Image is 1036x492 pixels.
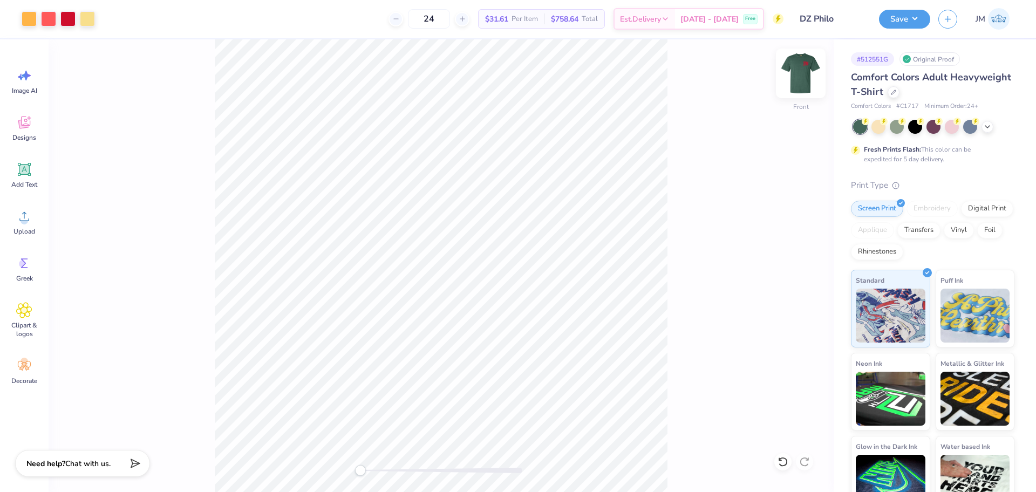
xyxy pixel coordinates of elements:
span: JM [976,13,985,25]
span: Designs [12,133,36,142]
img: Front [779,52,822,95]
span: Decorate [11,377,37,385]
span: Upload [13,227,35,236]
span: Clipart & logos [6,321,42,338]
span: $758.64 [551,13,578,25]
span: Neon Ink [856,358,882,369]
span: Glow in the Dark Ink [856,441,917,452]
div: Transfers [897,222,940,238]
span: Water based Ink [940,441,990,452]
img: Puff Ink [940,289,1010,343]
strong: Need help? [26,459,65,469]
img: Metallic & Glitter Ink [940,372,1010,426]
input: – – [408,9,450,29]
span: Minimum Order: 24 + [924,102,978,111]
span: Est. Delivery [620,13,661,25]
span: Image AI [12,86,37,95]
div: # 512551G [851,52,894,66]
span: Per Item [512,13,538,25]
div: Foil [977,222,1003,238]
span: Chat with us. [65,459,111,469]
span: Standard [856,275,884,286]
span: [DATE] - [DATE] [680,13,739,25]
span: Puff Ink [940,275,963,286]
div: Vinyl [944,222,974,238]
span: # C1717 [896,102,919,111]
div: Rhinestones [851,244,903,260]
div: Accessibility label [355,465,366,476]
span: Free [745,15,755,23]
div: Screen Print [851,201,903,217]
img: Standard [856,289,925,343]
div: Embroidery [906,201,958,217]
strong: Fresh Prints Flash: [864,145,921,154]
div: Print Type [851,179,1014,192]
span: Greek [16,274,33,283]
img: John Michael Binayas [988,8,1010,30]
a: JM [971,8,1014,30]
span: Total [582,13,598,25]
span: Add Text [11,180,37,189]
div: Original Proof [899,52,960,66]
img: Neon Ink [856,372,925,426]
div: Digital Print [961,201,1013,217]
input: Untitled Design [792,8,871,30]
div: Front [793,102,809,112]
span: Comfort Colors Adult Heavyweight T-Shirt [851,71,1011,98]
span: Comfort Colors [851,102,891,111]
div: This color can be expedited for 5 day delivery. [864,145,997,164]
button: Save [879,10,930,29]
span: Metallic & Glitter Ink [940,358,1004,369]
span: $31.61 [485,13,508,25]
div: Applique [851,222,894,238]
